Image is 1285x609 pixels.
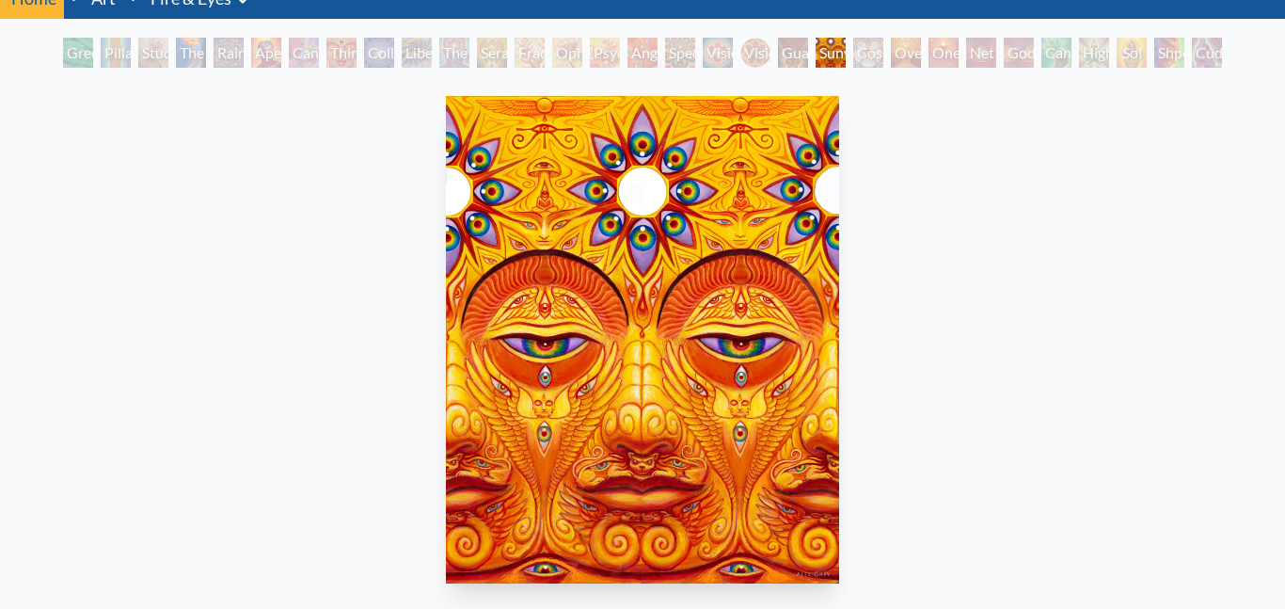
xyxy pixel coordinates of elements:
div: Angel Skin [627,38,658,68]
div: Vision Crystal [703,38,733,68]
div: The Torch [176,38,206,68]
div: Seraphic Transport Docking on the Third Eye [477,38,507,68]
div: Ophanic Eyelash [552,38,582,68]
div: Green Hand [63,38,93,68]
div: Fractal Eyes [515,38,545,68]
div: Sol Invictus [1117,38,1147,68]
div: Study for the Great Turn [138,38,168,68]
div: Cannabis Sutra [289,38,319,68]
div: Liberation Through Seeing [402,38,432,68]
div: Cuddle [1192,38,1222,68]
div: Third Eye Tears of Joy [326,38,357,68]
div: Rainbow Eye Ripple [214,38,244,68]
div: Vision Crystal Tondo [740,38,770,68]
div: Pillar of Awareness [101,38,131,68]
div: One [928,38,959,68]
div: Oversoul [891,38,921,68]
div: Net of Being [966,38,996,68]
div: The Seer [439,38,469,68]
div: Aperture [251,38,281,68]
div: Cosmic Elf [853,38,883,68]
div: Collective Vision [364,38,394,68]
div: Cannafist [1041,38,1071,68]
div: Shpongled [1154,38,1184,68]
div: Guardian of Infinite Vision [778,38,808,68]
div: Godself [1004,38,1034,68]
div: Higher Vision [1079,38,1109,68]
div: Psychomicrograph of a Fractal Paisley Cherub Feather Tip [590,38,620,68]
div: Sunyata [816,38,846,68]
img: Sunyata-2010-Alex-Grey-watermarked.jpeg [446,96,839,584]
div: Spectral Lotus [665,38,695,68]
